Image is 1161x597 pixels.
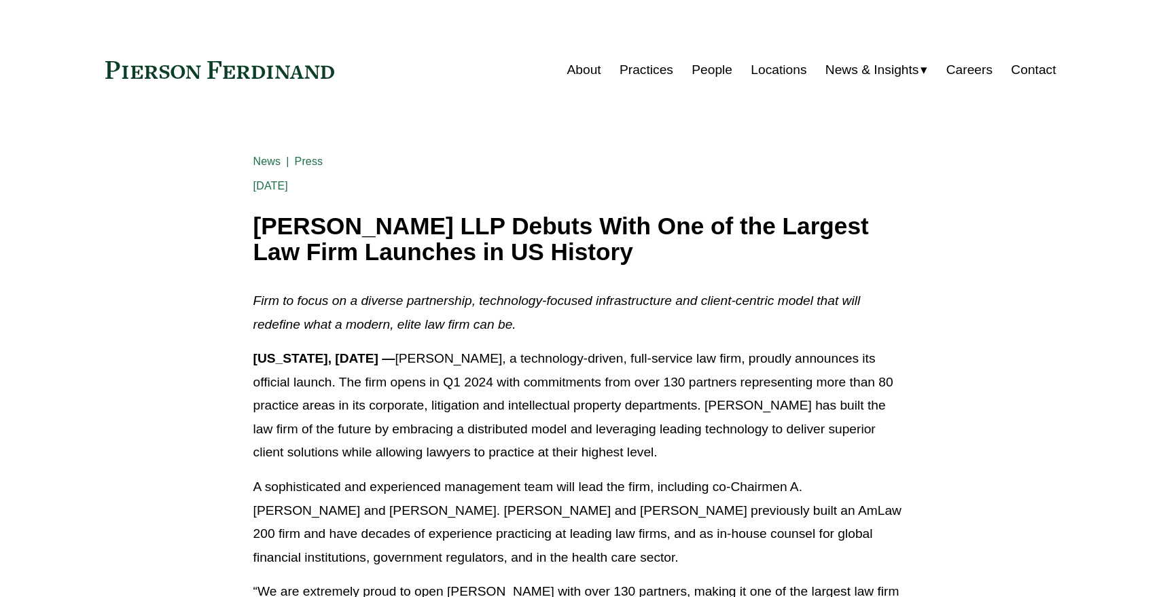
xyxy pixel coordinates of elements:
[253,351,395,365] strong: [US_STATE], [DATE] —
[825,58,919,82] span: News & Insights
[253,347,908,465] p: [PERSON_NAME], a technology-driven, full-service law firm, proudly announces its official launch....
[253,293,864,331] em: Firm to focus on a diverse partnership, technology-focused infrastructure and client-centric mode...
[253,475,908,569] p: A sophisticated and experienced management team will lead the firm, including co-Chairmen A. [PER...
[1011,57,1056,83] a: Contact
[295,156,323,167] a: Press
[253,180,288,192] span: [DATE]
[751,57,806,83] a: Locations
[692,57,732,83] a: People
[825,57,928,83] a: folder dropdown
[253,156,281,167] a: News
[567,57,601,83] a: About
[620,57,673,83] a: Practices
[253,213,908,266] h1: [PERSON_NAME] LLP Debuts With One of the Largest Law Firm Launches in US History
[946,57,993,83] a: Careers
